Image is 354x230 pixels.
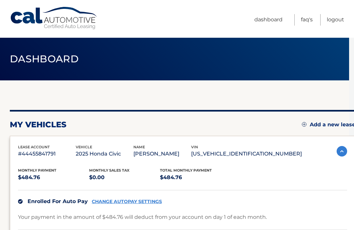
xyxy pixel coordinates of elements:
[191,149,302,158] p: [US_VEHICLE_IDENTIFICATION_NUMBER]
[160,168,212,173] span: Total Monthly Payment
[28,198,88,204] span: Enrolled For Auto Pay
[18,168,56,173] span: Monthly Payment
[89,173,160,182] p: $0.00
[10,7,98,30] a: Cal Automotive
[92,199,162,204] a: CHANGE AUTOPAY SETTINGS
[89,168,129,173] span: Monthly sales Tax
[133,149,191,158] p: [PERSON_NAME]
[254,14,283,26] a: Dashboard
[191,145,198,149] span: vin
[76,145,92,149] span: vehicle
[10,53,79,65] span: Dashboard
[302,122,306,127] img: add.svg
[18,149,76,158] p: #44455841791
[327,14,344,26] a: Logout
[133,145,145,149] span: name
[76,149,133,158] p: 2025 Honda Civic
[337,146,347,157] img: accordion-active.svg
[18,173,89,182] p: $484.76
[301,14,313,26] a: FAQ's
[10,120,67,130] h2: my vehicles
[160,173,231,182] p: $484.76
[18,145,50,149] span: lease account
[18,213,267,222] p: Your payment in the amount of $484.76 will deduct from your account on day 1 of each month.
[18,199,23,204] img: check.svg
